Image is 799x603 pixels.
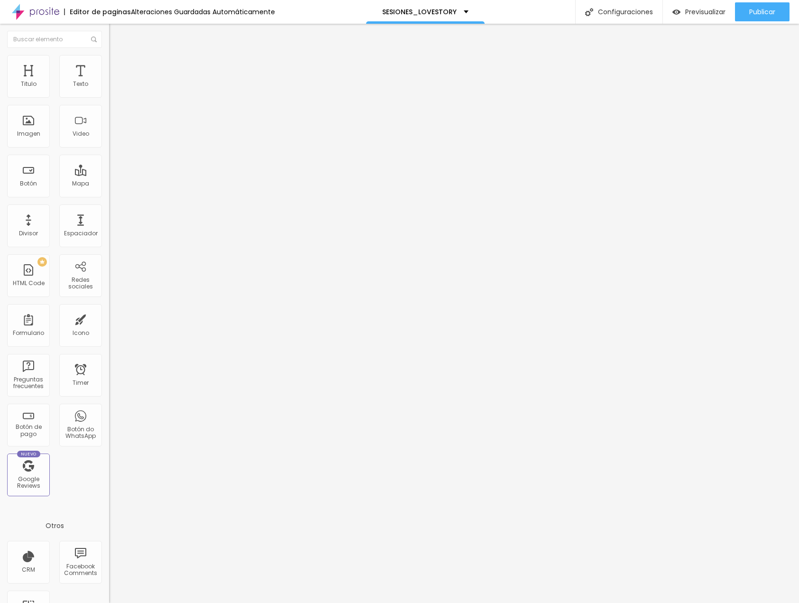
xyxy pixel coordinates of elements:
[9,376,47,390] div: Preguntas frecuentes
[7,31,102,48] input: Buscar elemento
[73,380,89,386] div: Timer
[62,563,99,577] div: Facebook Comments
[21,81,37,87] div: Titulo
[17,451,40,457] div: Nuevo
[13,330,44,336] div: Formulario
[585,8,593,16] img: Icone
[749,8,775,16] span: Publicar
[382,9,457,15] p: SESIONES_LOVESTORY
[20,180,37,187] div: Botón
[19,230,38,237] div: Divisor
[62,426,99,440] div: Botón do WhatsApp
[735,2,790,21] button: Publicar
[663,2,735,21] button: Previsualizar
[13,280,45,287] div: HTML Code
[64,9,131,15] div: Editor de paginas
[62,277,99,290] div: Redes sociales
[22,566,35,573] div: CRM
[131,9,275,15] div: Alteraciones Guardadas Automáticamente
[72,180,89,187] div: Mapa
[672,8,680,16] img: view-1.svg
[685,8,726,16] span: Previsualizar
[9,476,47,490] div: Google Reviews
[17,130,40,137] div: Imagen
[73,130,89,137] div: Video
[64,230,98,237] div: Espaciador
[9,424,47,437] div: Botón de pago
[73,81,88,87] div: Texto
[73,330,89,336] div: Icono
[91,37,97,42] img: Icone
